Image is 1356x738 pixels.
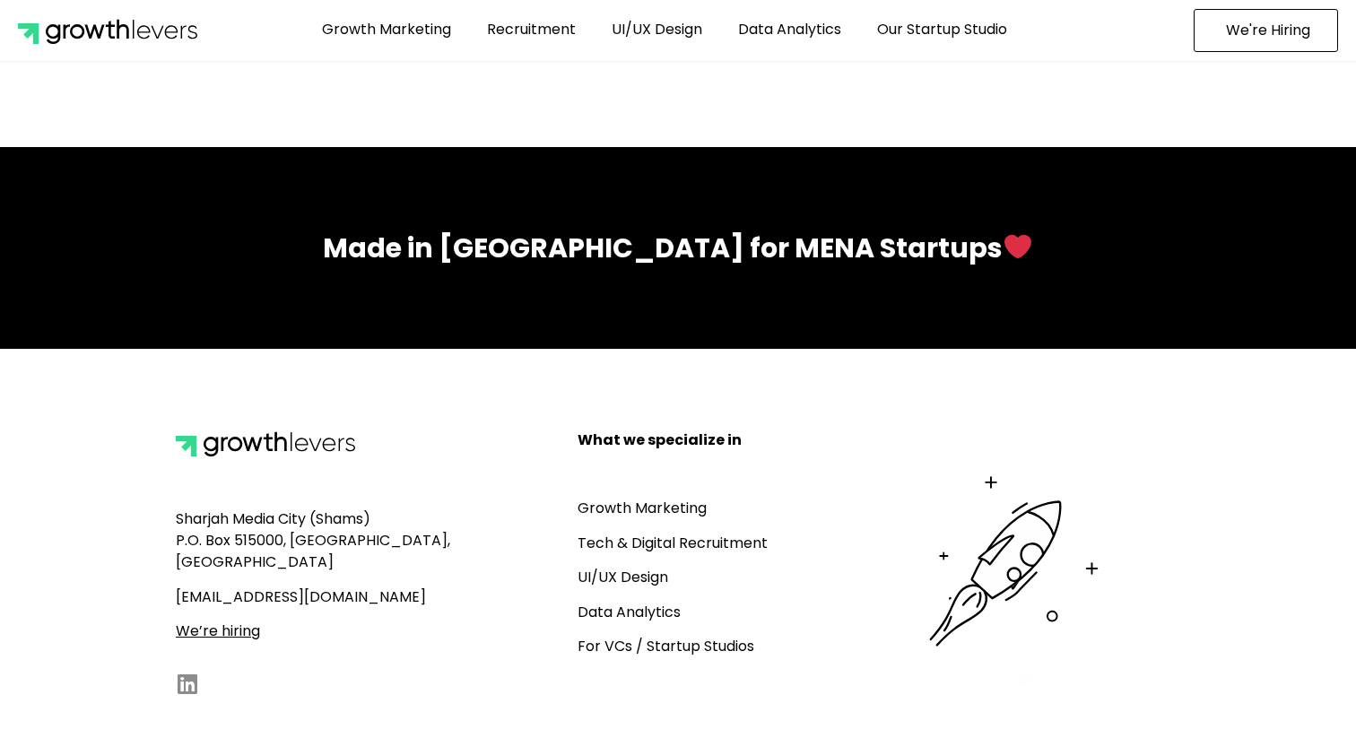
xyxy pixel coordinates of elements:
[578,498,707,518] a: Growth Marketing
[1226,23,1310,38] span: We're Hiring
[578,636,754,656] a: For VCs / Startup Studios
[176,586,426,607] span: [EMAIL_ADDRESS][DOMAIN_NAME]
[1194,9,1338,52] a: We're Hiring
[176,508,450,572] span: Sharjah Media City (Shams) P.O. Box 515000, [GEOGRAPHIC_DATA], [GEOGRAPHIC_DATA]
[578,430,742,450] b: What we specialize in
[578,567,668,587] a: UI/UX Design
[176,228,1180,268] div: Made in [GEOGRAPHIC_DATA] for MENA Startups
[1004,233,1031,260] img: ❤️
[725,9,855,50] a: Data Analytics
[474,9,589,50] a: Recruitment
[309,9,465,50] a: Growth Marketing
[176,621,260,641] a: We’re hiring
[864,9,1021,50] a: Our Startup Studio
[216,9,1114,50] nav: Menu
[578,602,681,622] a: Data Analytics
[598,9,716,50] a: UI/UX Design
[578,533,768,553] a: Tech & Digital Recruitment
